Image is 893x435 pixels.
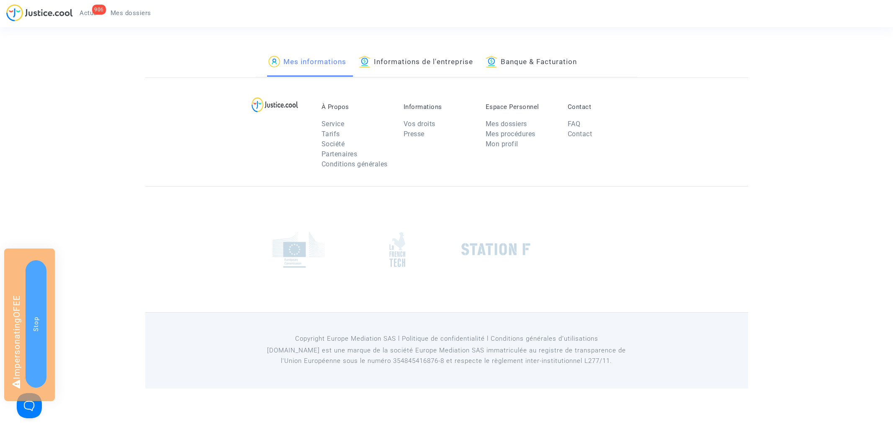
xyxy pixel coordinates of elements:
a: Banque & Facturation [486,48,577,77]
p: Espace Personnel [486,103,555,111]
a: Mes dossiers [486,120,527,128]
a: Vos droits [404,120,435,128]
img: icon-banque.svg [359,56,371,67]
img: jc-logo.svg [6,4,73,21]
a: 906Actus [73,7,104,19]
a: FAQ [568,120,581,128]
a: Mes procédures [486,130,535,138]
span: Stop [32,316,40,331]
p: Contact [568,103,637,111]
img: french_tech.png [389,232,405,267]
a: Contact [568,130,592,138]
span: Mes dossiers [111,9,151,17]
p: Copyright Europe Mediation SAS l Politique de confidentialité l Conditions générales d’utilisa... [256,334,637,344]
a: Conditions générales [322,160,388,168]
div: Impersonating [4,249,55,401]
img: icon-banque.svg [486,56,497,67]
a: Société [322,140,345,148]
a: Service [322,120,345,128]
p: À Propos [322,103,391,111]
img: logo-lg.svg [252,97,298,112]
iframe: Help Scout Beacon - Open [17,393,42,418]
a: Mes informations [268,48,346,77]
p: [DOMAIN_NAME] est une marque de la société Europe Mediation SAS immatriculée au registre de tr... [256,345,637,366]
a: Partenaires [322,150,358,158]
a: Mon profil [486,140,518,148]
a: Tarifs [322,130,340,138]
img: europe_commision.png [273,231,325,268]
span: Actus [80,9,97,17]
div: 906 [92,5,106,15]
a: Presse [404,130,425,138]
button: Stop [26,260,46,388]
a: Mes dossiers [104,7,158,19]
img: icon-passager.svg [268,56,280,67]
p: Informations [404,103,473,111]
img: stationf.png [461,243,530,256]
a: Informations de l'entreprise [359,48,473,77]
